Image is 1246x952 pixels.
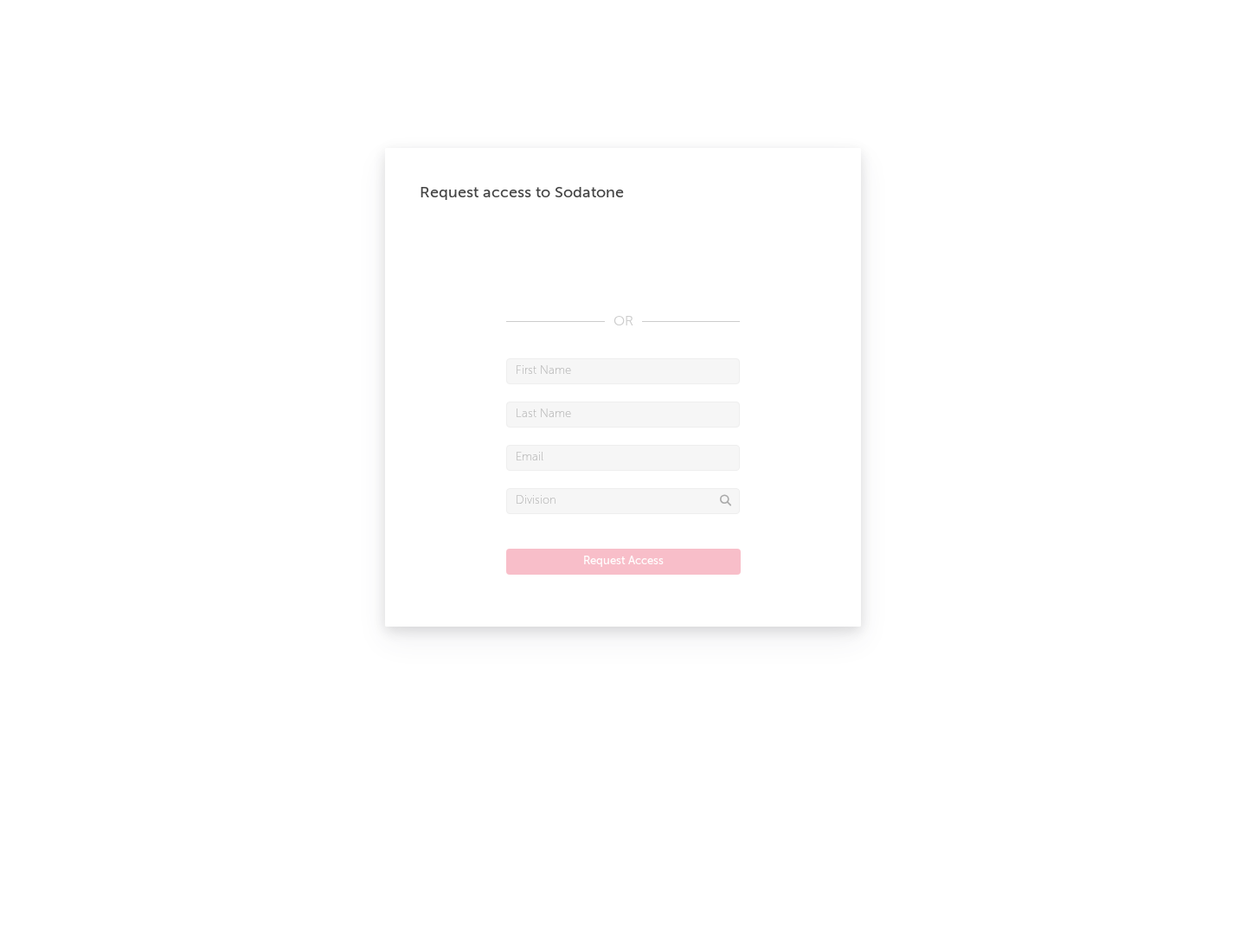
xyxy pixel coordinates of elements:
button: Request Access [506,549,741,575]
input: Division [506,488,740,514]
input: First Name [506,358,740,384]
div: Request access to Sodatone [420,183,826,203]
div: OR [506,312,740,332]
input: Email [506,445,740,471]
input: Last Name [506,402,740,428]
